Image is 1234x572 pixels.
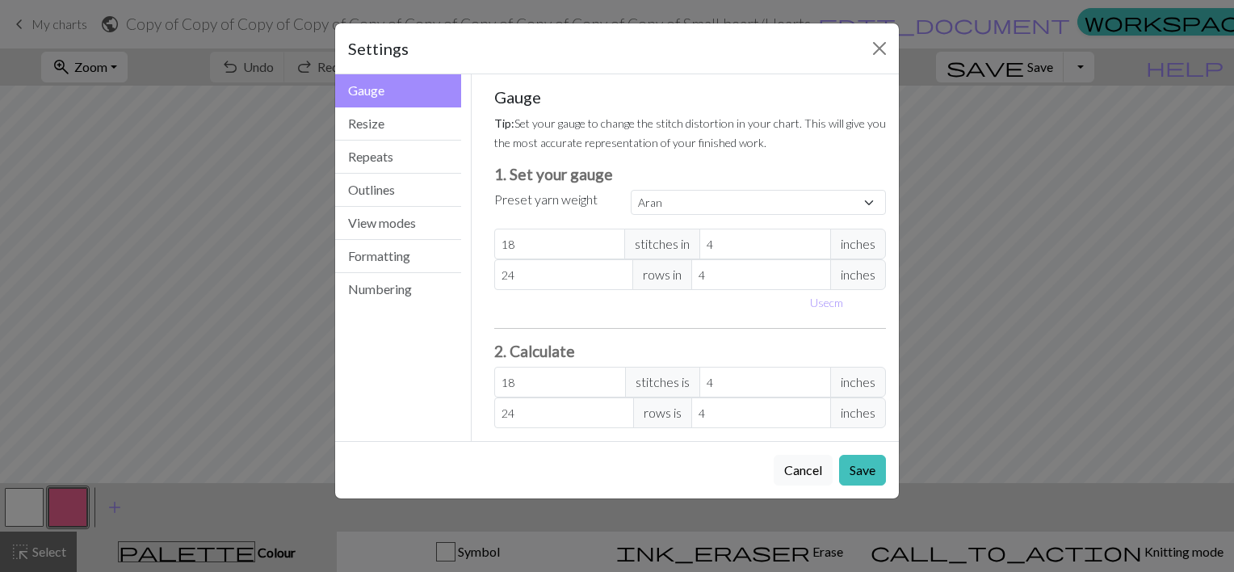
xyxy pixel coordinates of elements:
[830,397,886,428] span: inches
[830,259,886,290] span: inches
[335,240,461,273] button: Formatting
[624,229,700,259] span: stitches in
[335,74,461,107] button: Gauge
[494,342,887,360] h3: 2. Calculate
[348,36,409,61] h5: Settings
[494,116,886,149] small: Set your gauge to change the stitch distortion in your chart. This will give you the most accurat...
[494,116,514,130] strong: Tip:
[830,367,886,397] span: inches
[494,190,598,209] label: Preset yarn weight
[830,229,886,259] span: inches
[632,259,692,290] span: rows in
[803,290,850,315] button: Usecm
[494,87,887,107] h5: Gauge
[335,174,461,207] button: Outlines
[335,207,461,240] button: View modes
[335,107,461,141] button: Resize
[839,455,886,486] button: Save
[335,273,461,305] button: Numbering
[494,165,887,183] h3: 1. Set your gauge
[867,36,892,61] button: Close
[335,141,461,174] button: Repeats
[774,455,833,486] button: Cancel
[633,397,692,428] span: rows is
[625,367,700,397] span: stitches is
